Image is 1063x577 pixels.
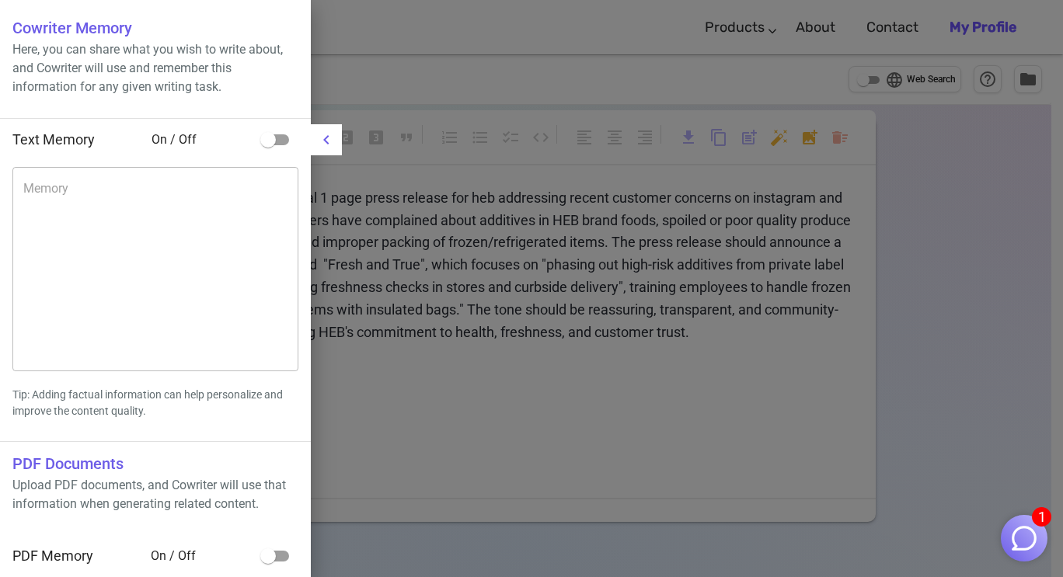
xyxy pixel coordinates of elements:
[1009,523,1039,553] img: Close chat
[12,40,298,96] p: Here, you can share what you wish to write about, and Cowriter will use and remember this informa...
[151,547,253,565] span: On / Off
[12,547,93,564] span: PDF Memory
[12,131,95,148] span: Text Memory
[12,451,298,476] h6: PDF Documents
[12,16,298,40] h6: Cowriter Memory
[12,476,298,513] p: Upload PDF documents, and Cowriter will use that information when generating related content.
[311,124,342,155] button: menu
[12,387,298,419] p: Tip: Adding factual information can help personalize and improve the content quality.
[1032,507,1051,527] span: 1
[152,130,253,149] span: On / Off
